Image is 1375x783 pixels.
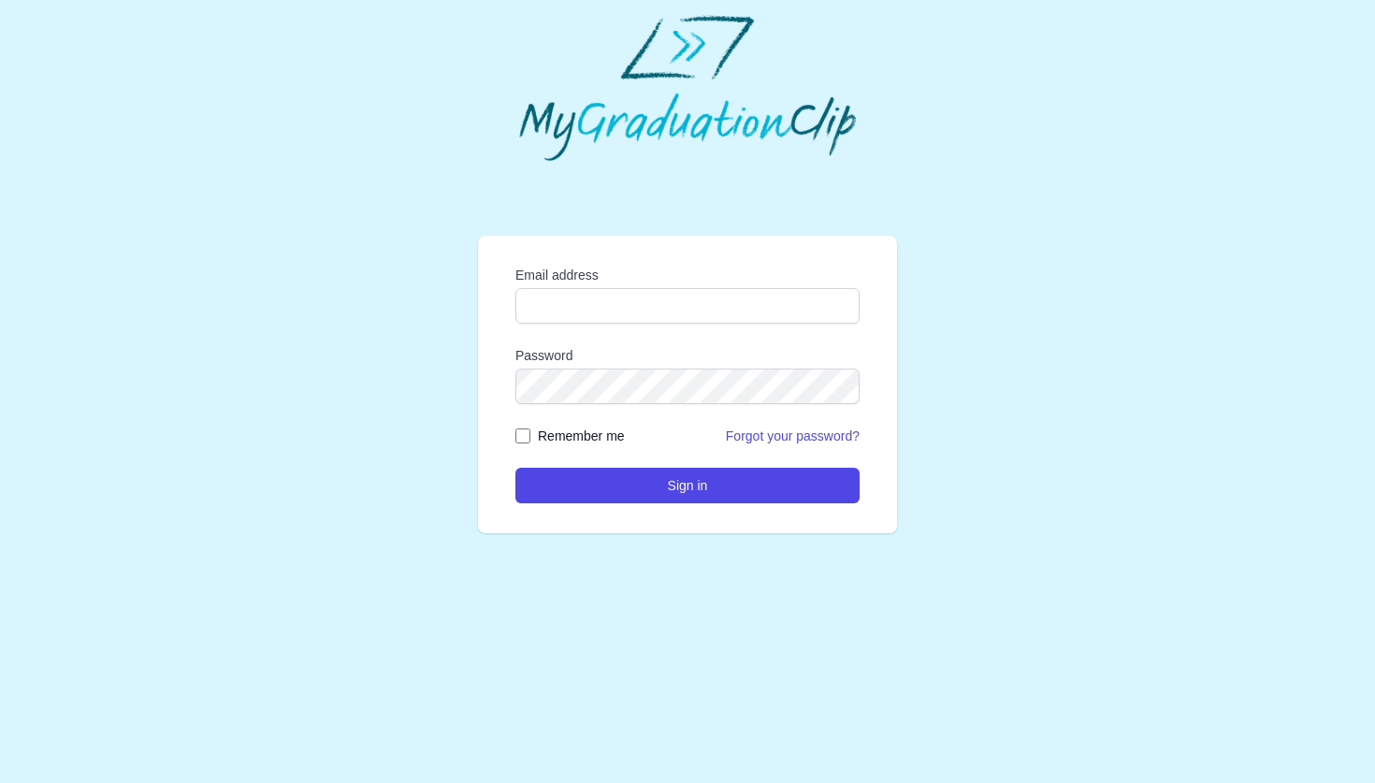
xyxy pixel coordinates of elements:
[515,468,860,503] button: Sign in
[519,15,856,161] img: MyGraduationClip
[538,427,625,445] label: Remember me
[515,346,860,365] label: Password
[515,266,860,284] label: Email address
[726,428,860,443] a: Forgot your password?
